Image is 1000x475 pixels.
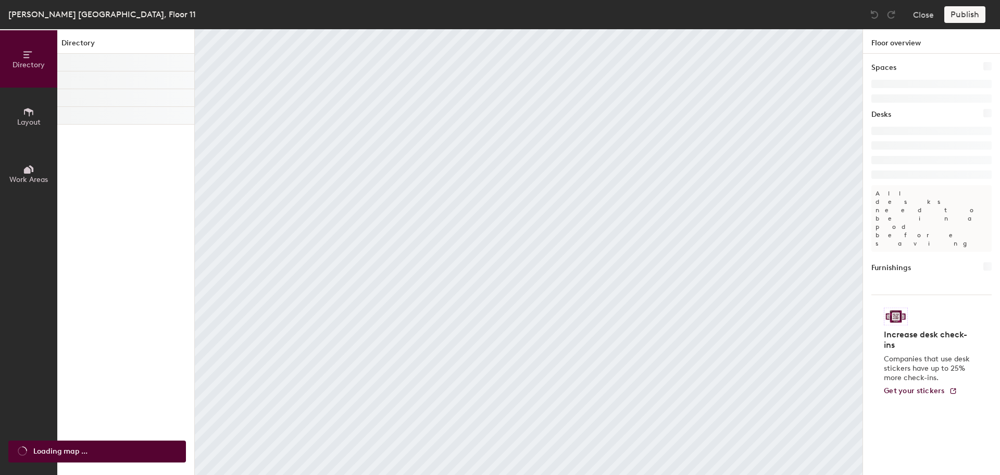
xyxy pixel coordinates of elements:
h1: Furnishings [871,262,911,274]
div: [PERSON_NAME] [GEOGRAPHIC_DATA], Floor 11 [8,8,196,21]
img: Sticker logo [884,308,908,325]
span: Layout [17,118,41,127]
span: Get your stickers [884,386,945,395]
a: Get your stickers [884,387,957,396]
h1: Floor overview [863,29,1000,54]
canvas: Map [195,29,863,475]
img: Undo [869,9,880,20]
h1: Directory [57,38,194,54]
button: Close [913,6,934,23]
p: All desks need to be in a pod before saving [871,185,992,252]
h1: Desks [871,109,891,120]
p: Companies that use desk stickers have up to 25% more check-ins. [884,355,973,383]
span: Directory [12,60,45,69]
h1: Spaces [871,62,896,74]
h4: Increase desk check-ins [884,330,973,350]
span: Loading map ... [33,446,87,457]
img: Redo [886,9,896,20]
span: Work Areas [9,175,48,184]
